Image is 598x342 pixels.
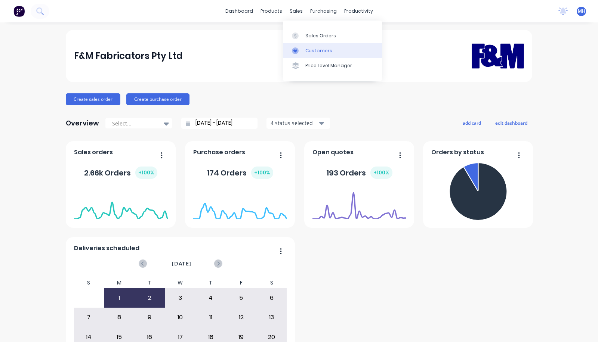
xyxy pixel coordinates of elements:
div: Sales Orders [305,32,336,39]
div: 4 [196,289,226,307]
div: 7 [74,308,104,327]
span: Deliveries scheduled [74,244,139,253]
div: S [74,277,104,288]
span: Sales orders [74,148,113,157]
div: Price Level Manager [305,62,352,69]
span: MH [578,8,585,15]
div: 193 Orders [326,167,392,179]
div: + 100 % [251,167,273,179]
button: edit dashboard [490,118,532,128]
button: Create sales order [66,93,120,105]
div: T [135,277,165,288]
img: Factory [13,6,25,17]
img: F&M Fabricators Pty Ltd [472,32,524,79]
div: 4 status selected [271,119,318,127]
div: 13 [257,308,287,327]
div: 2.66k Orders [84,167,157,179]
span: [DATE] [172,259,191,268]
div: 5 [226,289,256,307]
div: 11 [196,308,226,327]
a: Price Level Manager [283,58,382,73]
div: F [226,277,256,288]
div: 12 [226,308,256,327]
div: purchasing [306,6,340,17]
a: dashboard [222,6,257,17]
div: + 100 % [370,167,392,179]
button: add card [458,118,486,128]
div: F&M Fabricators Pty Ltd [74,49,183,63]
div: products [257,6,286,17]
div: M [104,277,135,288]
div: T [195,277,226,288]
div: Customers [305,47,332,54]
a: Customers [283,43,382,58]
span: Open quotes [312,148,354,157]
div: 10 [165,308,195,327]
div: + 100 % [135,167,157,179]
a: Sales Orders [283,28,382,43]
div: W [165,277,195,288]
div: 9 [135,308,165,327]
div: 3 [165,289,195,307]
div: 8 [104,308,134,327]
span: Orders by status [431,148,484,157]
div: 6 [257,289,287,307]
div: 1 [104,289,134,307]
div: Overview [66,116,99,131]
div: productivity [340,6,377,17]
button: Create purchase order [126,93,189,105]
div: sales [286,6,306,17]
div: 174 Orders [207,167,273,179]
button: 4 status selected [266,118,330,129]
span: Purchase orders [193,148,245,157]
div: S [256,277,287,288]
div: 2 [135,289,165,307]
